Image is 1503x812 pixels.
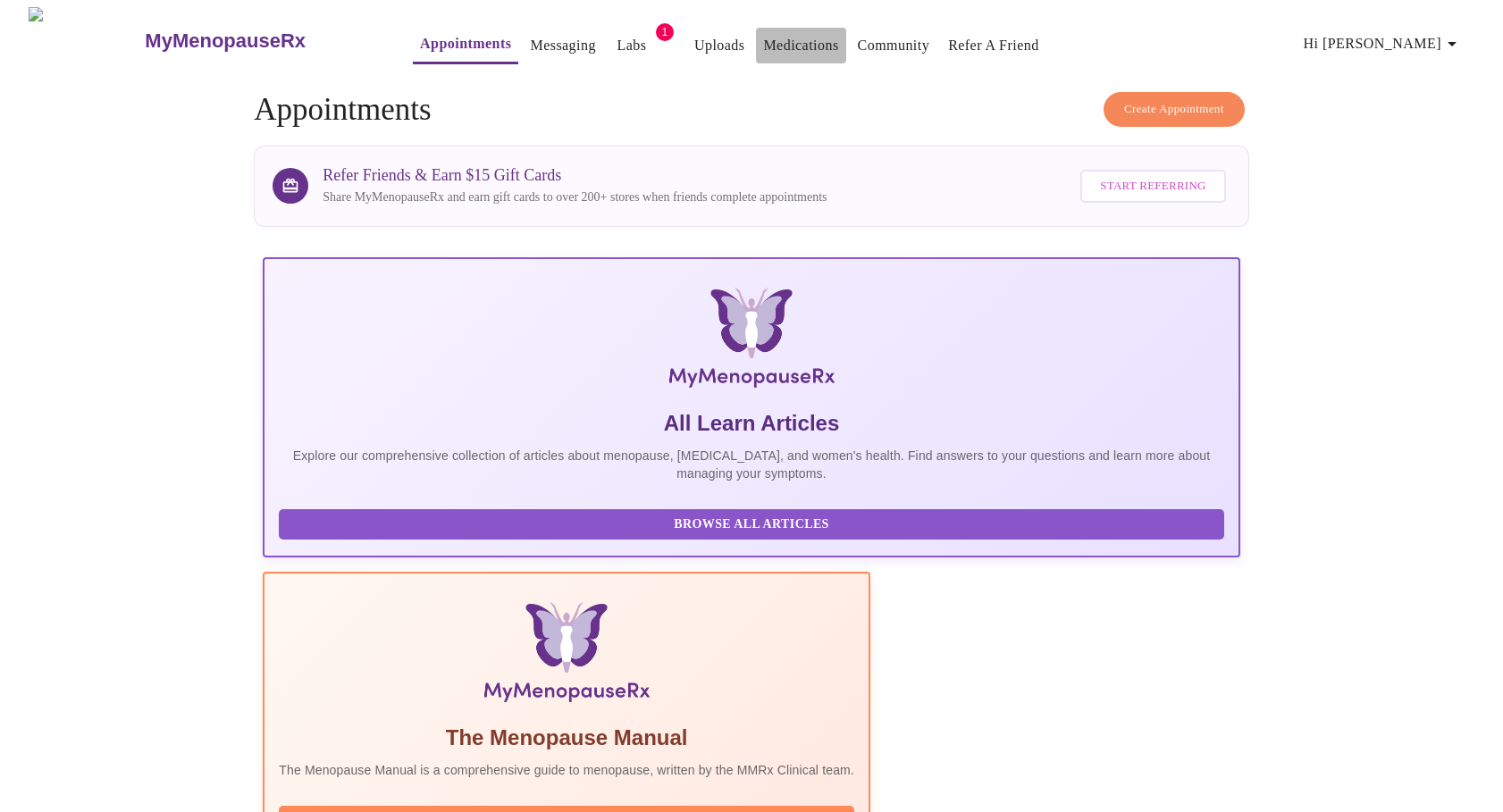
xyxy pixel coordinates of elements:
[279,724,854,752] h5: The Menopause Manual
[1104,92,1245,127] button: Create Appointment
[254,92,1248,128] h4: Appointments
[370,602,762,709] img: Menopause Manual
[29,7,143,74] img: MyMenopauseRx Logo
[1124,99,1224,120] span: Create Appointment
[279,447,1223,482] p: Explore our comprehensive collection of articles about menopause, [MEDICAL_DATA], and women's hea...
[426,288,1078,395] img: MyMenopauseRx Logo
[617,33,646,58] a: Labs
[941,28,1046,63] button: Refer a Friend
[413,26,518,64] button: Appointments
[656,23,674,41] span: 1
[530,33,595,58] a: Messaging
[323,188,827,206] p: Share MyMenopauseRx and earn gift cards to over 200+ stores when friends complete appointments
[694,33,745,58] a: Uploads
[323,166,827,185] h3: Refer Friends & Earn $15 Gift Cards
[1080,170,1225,203] button: Start Referring
[279,761,854,779] p: The Menopause Manual is a comprehensive guide to menopause, written by the MMRx Clinical team.
[1297,26,1470,62] button: Hi [PERSON_NAME]
[948,33,1039,58] a: Refer a Friend
[763,33,838,58] a: Medications
[279,409,1223,438] h5: All Learn Articles
[297,514,1205,536] span: Browse All Articles
[279,509,1223,540] button: Browse All Articles
[756,28,845,63] button: Medications
[523,28,602,63] button: Messaging
[687,28,752,63] button: Uploads
[420,31,511,56] a: Appointments
[851,28,937,63] button: Community
[1304,31,1463,56] span: Hi [PERSON_NAME]
[1076,161,1230,212] a: Start Referring
[279,515,1228,531] a: Browse All Articles
[858,33,930,58] a: Community
[143,10,377,72] a: MyMenopauseRx
[145,29,306,53] h3: MyMenopauseRx
[603,28,660,63] button: Labs
[1100,176,1205,197] span: Start Referring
